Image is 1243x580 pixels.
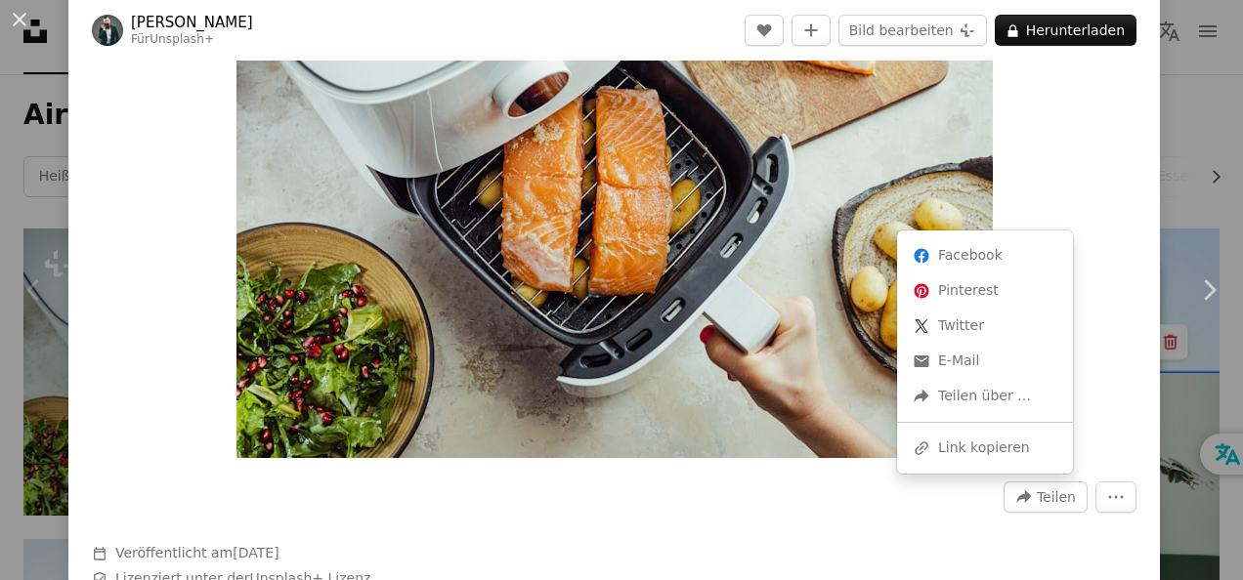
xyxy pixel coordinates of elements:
[897,230,1073,474] div: Dieses Bild teilen
[905,273,1065,309] a: Auf Pinterest teilen
[905,238,1065,273] a: Auf Facebook teilen
[905,309,1065,344] a: Auf Twitter teilen
[1004,481,1088,513] button: Dieses Bild teilen
[905,431,1065,466] div: Link kopieren
[905,344,1065,379] a: Via E-Mail teilen teilen
[905,379,1065,414] div: Teilen über …
[1037,482,1076,512] span: Teilen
